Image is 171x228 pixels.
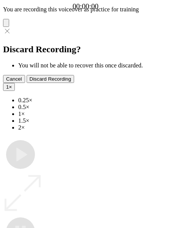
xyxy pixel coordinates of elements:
a: 00:00:00 [73,2,98,11]
button: Discard Recording [27,75,74,83]
p: You are recording this voiceover as practice for training [3,6,168,13]
li: 0.25× [18,97,168,104]
h2: Discard Recording? [3,44,168,55]
li: 2× [18,124,168,131]
span: 1 [6,84,9,90]
li: 1.5× [18,117,168,124]
li: 0.5× [18,104,168,111]
li: 1× [18,111,168,117]
li: You will not be able to recover this once discarded. [18,62,168,69]
button: Cancel [3,75,25,83]
button: 1× [3,83,15,91]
